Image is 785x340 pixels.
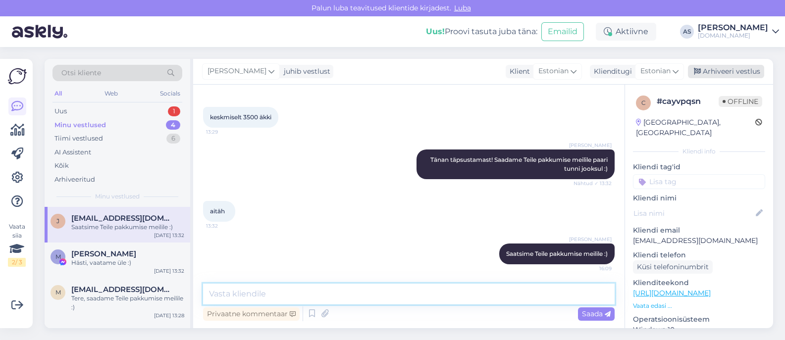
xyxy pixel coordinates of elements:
span: 13:29 [206,128,243,136]
span: Saada [582,309,611,318]
span: 16:09 [575,265,612,272]
div: Tere, saadame Teile pakkumise meilile :) [71,294,184,312]
input: Lisa tag [633,174,765,189]
a: [URL][DOMAIN_NAME] [633,289,711,297]
button: Emailid [541,22,584,41]
span: aitäh [210,207,225,215]
div: 4 [166,120,180,130]
div: Kliendi info [633,147,765,156]
div: 1 [168,106,180,116]
div: Aktiivne [596,23,656,41]
span: mkaarlop@gmail.com [71,285,174,294]
div: AS [680,25,694,39]
div: Minu vestlused [54,120,106,130]
div: AI Assistent [54,147,91,157]
span: m [55,289,61,296]
p: Kliendi tag'id [633,162,765,172]
input: Lisa nimi [633,208,754,219]
span: Nähtud ✓ 13:32 [574,180,612,187]
div: # cayvpqsn [657,96,719,107]
b: Uus! [426,27,445,36]
p: [EMAIL_ADDRESS][DOMAIN_NAME] [633,236,765,246]
div: Uus [54,106,67,116]
p: Vaata edasi ... [633,301,765,310]
div: Arhiveeritud [54,175,95,185]
div: Privaatne kommentaar [203,307,300,321]
div: Klient [506,66,530,77]
p: Kliendi telefon [633,250,765,260]
div: Arhiveeri vestlus [688,65,764,78]
span: Estonian [640,66,671,77]
p: Operatsioonisüsteem [633,314,765,325]
div: [DATE] 13:32 [154,232,184,239]
span: [PERSON_NAME] [569,142,612,149]
span: Saatsime Teile pakkumise meilile :) [506,250,608,257]
span: Offline [719,96,762,107]
span: Estonian [538,66,569,77]
span: Minu vestlused [95,192,140,201]
div: [PERSON_NAME] [698,24,768,32]
span: [PERSON_NAME] [208,66,266,77]
span: Otsi kliente [61,68,101,78]
div: Web [103,87,120,100]
div: Kõik [54,161,69,171]
div: [DOMAIN_NAME] [698,32,768,40]
span: Tänan täpsustamast! Saadame Teile pakkumise meilile paari tunni jooksul :) [430,156,609,172]
div: Klienditugi [590,66,632,77]
p: Kliendi email [633,225,765,236]
div: 2 / 3 [8,258,26,267]
a: [PERSON_NAME][DOMAIN_NAME] [698,24,779,40]
span: M [55,253,61,260]
div: 6 [166,134,180,144]
span: keskmiselt 3500 äkki [210,113,271,121]
div: Proovi tasuta juba täna: [426,26,537,38]
div: Socials [158,87,182,100]
span: 13:32 [206,222,243,230]
p: Kliendi nimi [633,193,765,203]
span: c [641,99,646,106]
div: Hästi, vaatame üle :) [71,258,184,267]
div: [DATE] 13:32 [154,267,184,275]
div: juhib vestlust [280,66,330,77]
p: Windows 10 [633,325,765,335]
div: Vaata siia [8,222,26,267]
div: Tiimi vestlused [54,134,103,144]
div: Saatsime Teile pakkumise meilile :) [71,223,184,232]
div: [GEOGRAPHIC_DATA], [GEOGRAPHIC_DATA] [636,117,755,138]
p: Klienditeekond [633,278,765,288]
div: [DATE] 13:28 [154,312,184,319]
div: Küsi telefoninumbrit [633,260,713,274]
div: All [52,87,64,100]
span: j [56,217,59,225]
span: Luba [451,3,474,12]
span: jaanikaveiser@gmail.com [71,214,174,223]
span: [PERSON_NAME] [569,236,612,243]
span: Merle Uustalu [71,249,136,258]
img: Askly Logo [8,67,27,86]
